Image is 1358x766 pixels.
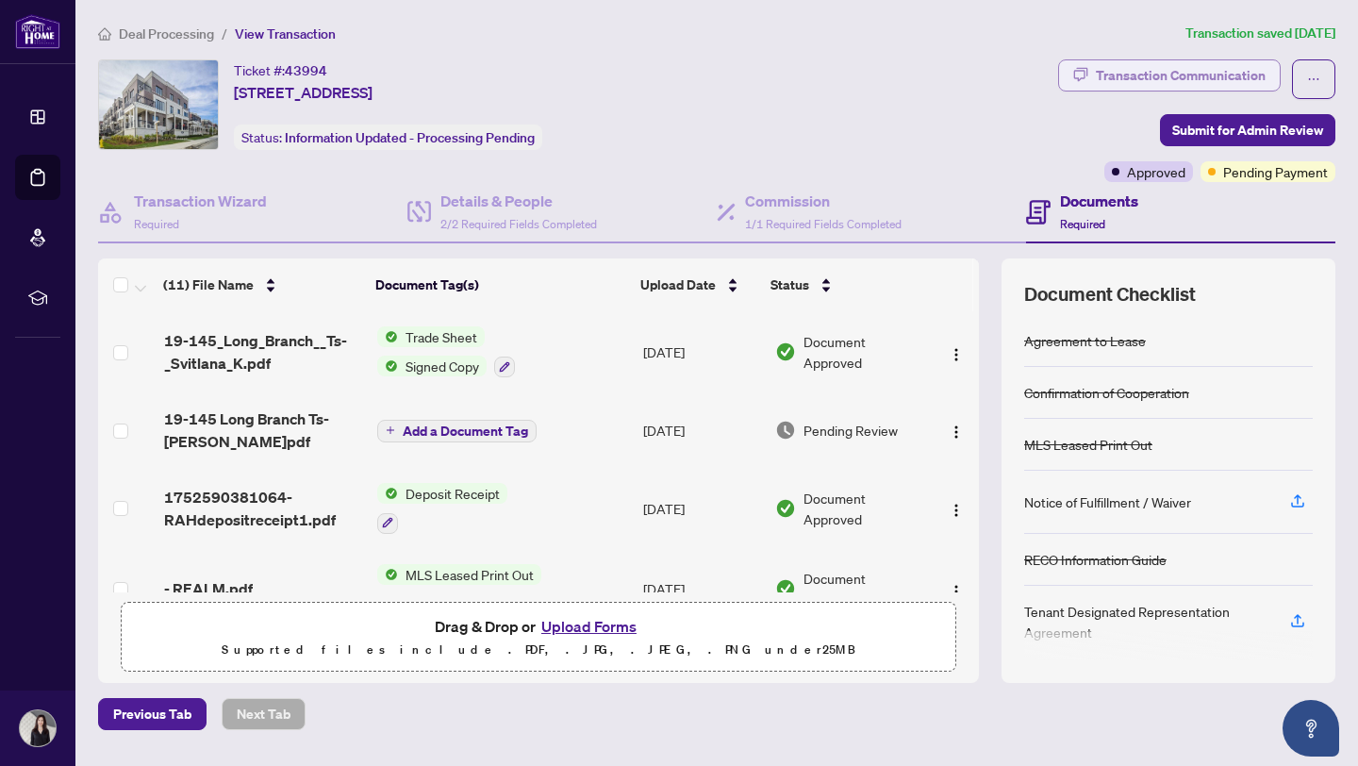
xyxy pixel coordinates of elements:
span: plus [386,425,395,435]
span: Required [1060,217,1105,231]
span: Required [134,217,179,231]
img: Logo [949,425,964,440]
th: Status [763,258,927,311]
span: Document Approved [803,568,925,609]
span: Approved [1127,161,1185,182]
th: (11) File Name [156,258,368,311]
img: Status Icon [377,564,398,585]
h4: Transaction Wizard [134,190,267,212]
img: Logo [949,503,964,518]
li: / [222,23,227,44]
span: Trade Sheet [398,326,485,347]
img: Logo [949,584,964,599]
span: Deal Processing [119,25,214,42]
span: Status [770,275,809,295]
div: Status: [234,125,542,150]
span: Pending Review [803,420,898,441]
img: Logo [949,347,964,362]
img: Document Status [775,420,796,441]
button: Status IconDeposit Receipt [377,483,507,534]
span: Submit for Admin Review [1172,115,1323,145]
h4: Commission [745,190,902,212]
span: Deposit Receipt [398,483,507,504]
span: Document Approved [803,488,925,529]
button: Logo [941,415,971,445]
span: 1752590381064-RAHdepositreceipt1.pdf [164,486,362,531]
button: Add a Document Tag [377,420,537,442]
img: Document Status [775,498,796,519]
img: Status Icon [377,483,398,504]
span: 19-145 Long Branch Ts- [PERSON_NAME]pdf [164,408,362,453]
span: 43994 [285,62,327,79]
button: Status IconTrade SheetStatus IconSigned Copy [377,326,515,377]
td: [DATE] [636,392,768,468]
button: Status IconMLS Leased Print Out [377,564,541,615]
button: Next Tab [222,698,306,730]
span: - REALM.pdf [164,577,253,600]
span: Information Updated - Processing Pending [285,129,535,146]
span: 1/1 Required Fields Completed [745,217,902,231]
span: Document Approved [803,331,925,373]
div: Tenant Designated Representation Agreement [1024,601,1267,642]
button: Previous Tab [98,698,207,730]
img: Document Status [775,578,796,599]
img: IMG-W12234934_1.jpg [99,60,218,149]
button: Logo [941,493,971,524]
span: Drag & Drop orUpload FormsSupported files include .PDF, .JPG, .JPEG, .PNG under25MB [122,603,955,673]
h4: Documents [1060,190,1138,212]
span: Previous Tab [113,699,191,729]
td: [DATE] [636,311,768,392]
span: Signed Copy [398,356,487,376]
span: Add a Document Tag [403,425,528,438]
th: Document Tag(s) [368,258,633,311]
button: Transaction Communication [1058,59,1281,92]
span: 19-145_Long_Branch__Ts-_Svitlana_K.pdf [164,329,362,375]
span: 2/2 Required Fields Completed [440,217,597,231]
span: [STREET_ADDRESS] [234,81,373,104]
span: Document Checklist [1024,281,1196,308]
button: Logo [941,574,971,604]
button: Logo [941,337,971,367]
div: Ticket #: [234,59,327,81]
img: Status Icon [377,356,398,376]
div: Confirmation of Cooperation [1024,382,1189,403]
p: Supported files include .PDF, .JPG, .JPEG, .PNG under 25 MB [133,639,944,661]
span: ellipsis [1307,73,1320,86]
td: [DATE] [636,549,768,630]
span: MLS Leased Print Out [398,564,541,585]
img: Document Status [775,341,796,362]
article: Transaction saved [DATE] [1185,23,1335,44]
td: [DATE] [636,468,768,549]
span: View Transaction [235,25,336,42]
div: MLS Leased Print Out [1024,434,1152,455]
div: Agreement to Lease [1024,330,1146,351]
div: Notice of Fulfillment / Waiver [1024,491,1191,512]
button: Open asap [1283,700,1339,757]
span: Pending Payment [1223,161,1328,182]
span: (11) File Name [163,275,254,295]
button: Upload Forms [536,614,642,639]
span: Drag & Drop or [435,614,642,639]
img: logo [15,14,60,49]
span: Upload Date [640,275,716,295]
img: Profile Icon [20,710,56,746]
div: RECO Information Guide [1024,549,1167,570]
button: Add a Document Tag [377,418,537,442]
button: Submit for Admin Review [1160,114,1335,146]
h4: Details & People [440,190,597,212]
div: Transaction Communication [1096,60,1266,91]
span: home [98,27,111,41]
img: Status Icon [377,326,398,347]
th: Upload Date [633,258,764,311]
